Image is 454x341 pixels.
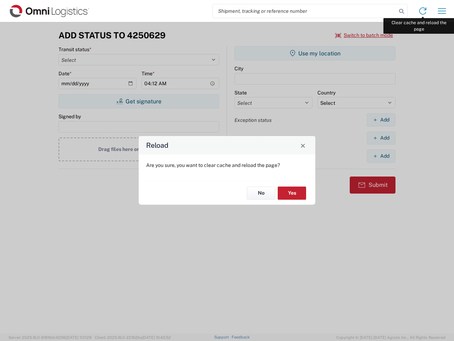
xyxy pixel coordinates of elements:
input: Shipment, tracking or reference number [213,4,397,18]
p: Are you sure, you want to clear cache and reload the page? [146,162,308,168]
button: Yes [278,186,306,200]
h4: Reload [146,140,168,151]
button: Close [298,140,308,150]
button: No [247,186,275,200]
